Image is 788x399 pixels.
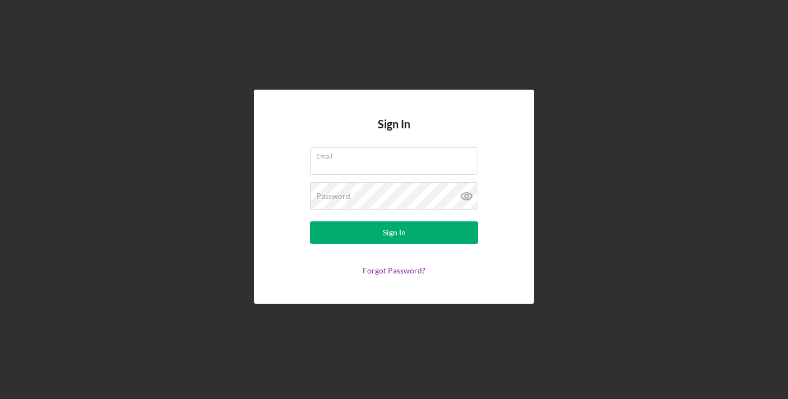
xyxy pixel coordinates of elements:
[383,221,406,244] div: Sign In
[363,266,425,275] a: Forgot Password?
[310,221,478,244] button: Sign In
[378,118,410,147] h4: Sign In
[316,192,350,201] label: Password
[316,148,477,160] label: Email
